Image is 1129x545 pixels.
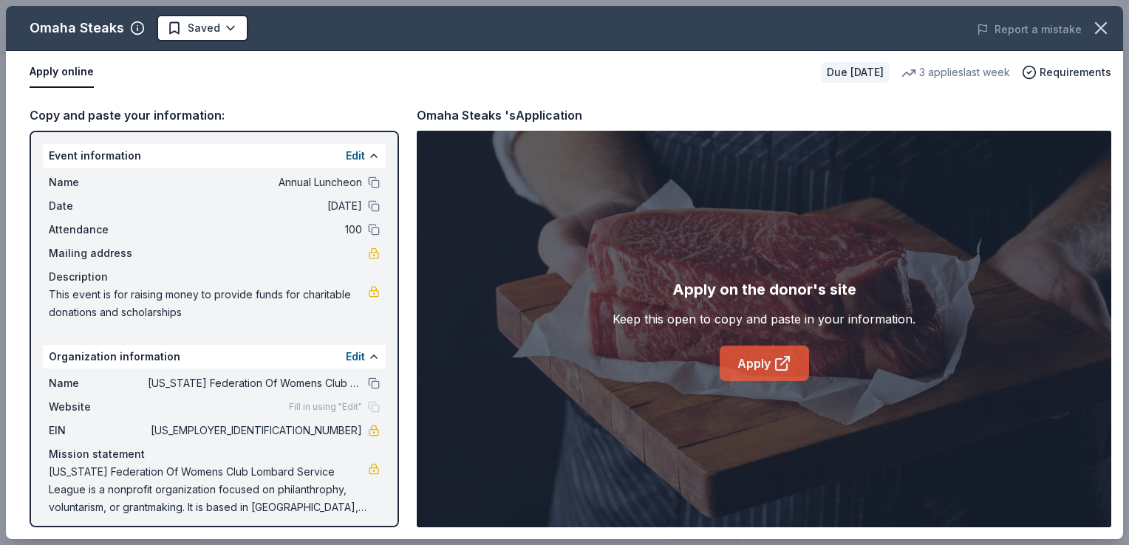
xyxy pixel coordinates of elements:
button: Requirements [1022,64,1111,81]
span: Requirements [1040,64,1111,81]
button: Apply online [30,57,94,88]
div: Event information [43,144,386,168]
span: [DATE] [148,197,362,215]
button: Report a mistake [977,21,1082,38]
span: Mailing address [49,244,148,262]
div: Apply on the donor's site [672,278,856,301]
span: Attendance [49,221,148,239]
span: Name [49,374,148,392]
span: Fill in using "Edit" [289,401,362,413]
div: Copy and paste your information: [30,106,399,125]
div: Omaha Steaks [30,16,124,40]
span: [US_STATE] Federation Of Womens Club Lombard Service League [148,374,362,392]
div: Mission statement [49,445,380,463]
span: Saved [188,19,220,37]
div: Keep this open to copy and paste in your information. [613,310,915,328]
span: Website [49,398,148,416]
div: Due [DATE] [821,62,890,83]
div: Organization information [43,345,386,369]
span: Annual Luncheon [148,174,362,191]
span: Date [49,197,148,215]
div: Description [49,268,380,286]
span: EIN [49,422,148,439]
span: This event is for raising money to provide funds for charitable donations and scholarships [49,286,368,321]
div: Omaha Steaks 's Application [417,106,582,125]
button: Saved [157,15,248,41]
span: [US_EMPLOYER_IDENTIFICATION_NUMBER] [148,422,362,439]
button: Edit [346,348,365,366]
a: Apply [720,346,809,381]
span: Name [49,174,148,191]
div: 3 applies last week [901,64,1010,81]
span: [US_STATE] Federation Of Womens Club Lombard Service League is a nonprofit organization focused o... [49,463,368,516]
button: Edit [346,147,365,165]
span: 100 [148,221,362,239]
